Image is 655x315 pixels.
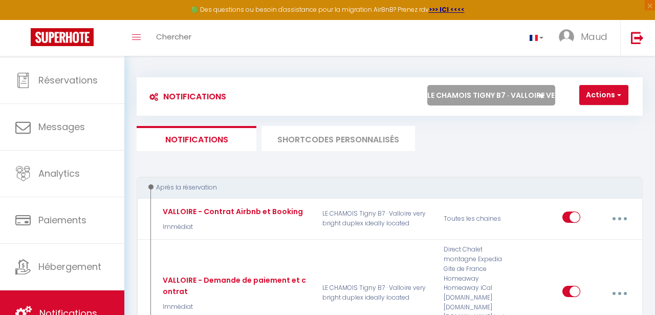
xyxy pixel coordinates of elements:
p: Immédiat [160,222,303,232]
span: Analytics [38,167,80,180]
li: Notifications [137,126,256,151]
a: >>> ICI <<<< [429,5,465,14]
span: Réservations [38,74,98,87]
div: Toutes les chaines [437,204,518,234]
img: ... [559,29,574,45]
div: VALLOIRE - Contrat Airbnb et Booking [160,206,303,217]
li: SHORTCODES PERSONNALISÉS [261,126,415,151]
p: LE CHAMOIS Tigny B7 · Valloire very bright duplex ideally located [316,204,438,234]
img: Super Booking [31,28,94,46]
span: Hébergement [38,260,101,273]
a: Chercher [148,20,199,56]
button: Actions [579,85,628,106]
span: Maud [581,30,607,43]
span: Chercher [156,31,191,42]
div: Après la réservation [146,183,624,193]
h3: Notifications [144,85,226,108]
a: ... Maud [551,20,620,56]
span: Messages [38,120,85,133]
p: Immédiat [160,302,309,312]
img: logout [631,31,644,44]
div: VALLOIRE - Demande de paiement et contrat [160,275,309,297]
span: Paiements [38,214,86,226]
